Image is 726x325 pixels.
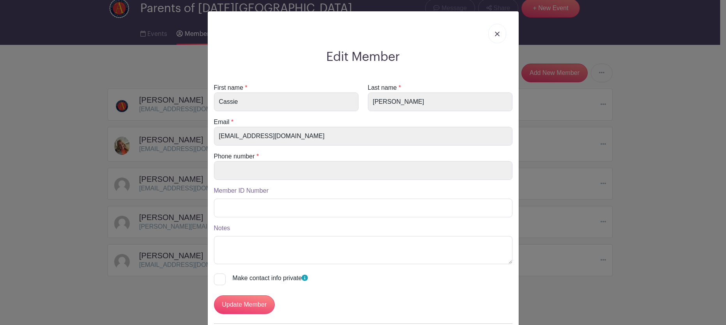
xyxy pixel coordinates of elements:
[233,273,512,283] div: Make contact info private
[214,50,512,64] h2: Edit Member
[214,186,268,195] label: Member ID Number
[214,83,244,92] label: First name
[368,83,397,92] label: Last name
[214,152,255,161] label: Phone number
[495,32,500,36] img: close_button-5f87c8562297e5c2d7936805f587ecaba9071eb48480494691a3f1689db116b3.svg
[214,295,275,314] input: Update Member
[214,117,230,127] label: Email
[214,224,230,233] label: Notes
